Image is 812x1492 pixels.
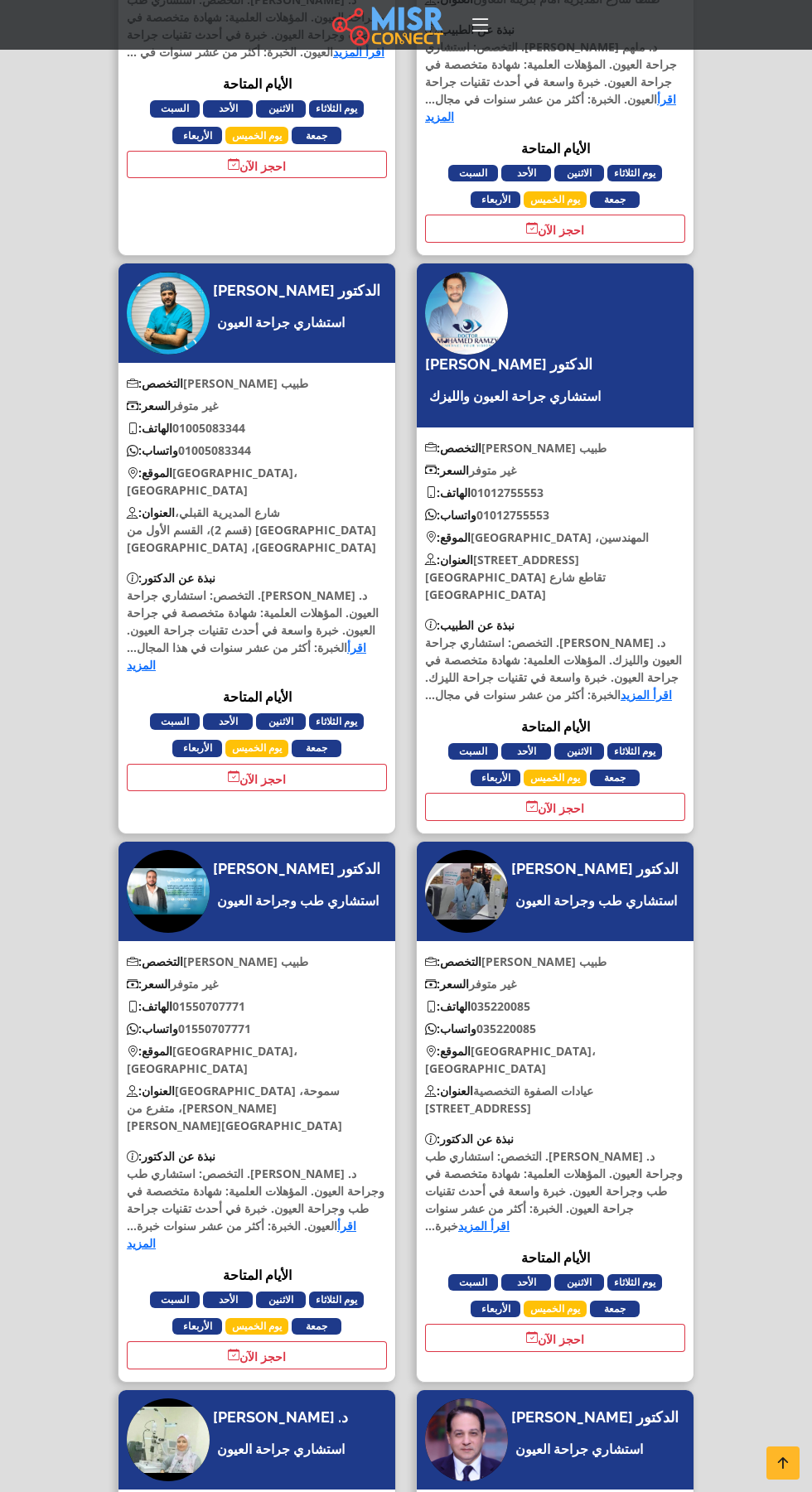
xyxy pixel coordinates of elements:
font: غير متوفر [469,976,516,992]
a: اقرأ المزيد [127,1218,356,1251]
font: د. ملهم [PERSON_NAME]. التخصص: استشاري جراحة العيون. المؤهلات العلمية: شهادة متخصصة في جراحة العي... [425,39,677,107]
font: الاثنين [567,166,592,180]
a: استشاري جراحة العيون والليزك [425,386,605,406]
font: السعر: [138,398,171,413]
font: الاثنين [268,1292,293,1306]
font: الهاتف: [437,998,471,1014]
font: العنوان: [138,505,175,520]
font: الموقع: [138,465,172,480]
font: يوم الخميس [232,741,282,755]
font: واتساب: [138,1021,178,1036]
font: السبت [161,101,189,115]
a: الدكتور [PERSON_NAME] [511,860,683,878]
font: نبذة عن الدكتور: [138,1148,215,1164]
font: الأحد [517,166,536,180]
font: د. [PERSON_NAME]. التخصص: استشاري طب وجراحة العيون. المؤهلات العلمية: شهادة متخصصة في طب وجراحة ا... [425,1148,683,1234]
font: السبت [459,744,487,758]
font: يوم الثلاثاء [316,1292,357,1306]
font: العنوان: [437,552,473,567]
font: واتساب: [437,1021,476,1036]
font: احجز الآن [538,1331,584,1347]
a: استشاري جراحة العيون [511,1439,683,1459]
font: يوم الخميس [232,128,282,142]
font: استشاري طب وجراحة العيون [515,891,677,910]
font: الأيام المتاحة [223,1266,292,1284]
font: [GEOGRAPHIC_DATA]، [GEOGRAPHIC_DATA] [425,1043,596,1076]
font: د. [PERSON_NAME]. التخصص: استشاري طب وجراحة العيون. المؤهلات العلمية: شهادة متخصصة في طب وجراحة ا... [127,1166,384,1234]
font: السعر: [437,462,469,478]
img: الدكتور محمود النجار [425,850,508,933]
font: [GEOGRAPHIC_DATA]، [GEOGRAPHIC_DATA] [127,465,297,498]
font: الاثنين [567,744,592,758]
font: استشاري جراحة العيون [217,1440,345,1458]
a: استشاري جراحة العيون [213,312,384,332]
font: 01550707771 [178,1021,251,1036]
a: اقرأ المزيد [621,687,672,703]
font: احجز الآن [239,770,286,786]
font: احجز الآن [538,800,584,816]
font: الأربعاء [183,128,212,142]
img: الدكتور محمد رمزي [425,272,508,355]
font: [STREET_ADDRESS][GEOGRAPHIC_DATA] تقاطع شارع [GEOGRAPHIC_DATA] [425,552,606,602]
a: استشاري جراحة العيون [213,1439,352,1459]
font: التخصص: [437,440,481,456]
font: يوم الثلاثاء [614,744,655,758]
font: احجز الآن [538,222,584,238]
a: احجز الآن [127,764,387,792]
font: العنوان: [437,1083,473,1098]
font: الدكتور [PERSON_NAME] [425,355,592,373]
font: الأيام المتاحة [223,75,292,93]
font: الهاتف: [138,998,172,1014]
font: الأحد [219,101,238,115]
font: يوم الخميس [232,1319,282,1333]
font: استشاري طب وجراحة العيون [217,891,379,910]
font: غير متوفر [171,398,218,413]
font: الهاتف: [437,485,471,500]
img: main.misr_connect [332,4,443,46]
font: جمعة [306,128,327,142]
font: طبيب [PERSON_NAME] [183,375,308,391]
font: [GEOGRAPHIC_DATA]، [GEOGRAPHIC_DATA] [127,1043,297,1076]
font: السعر: [437,976,469,992]
font: اقرأ المزيد [127,640,366,673]
font: 035220085 [476,1021,536,1036]
font: د. [PERSON_NAME] [213,1408,348,1426]
font: المهندسين، [GEOGRAPHIC_DATA] [471,529,649,545]
font: الاثنين [268,714,293,728]
font: الأيام المتاحة [521,717,590,736]
a: احجز الآن [127,151,387,179]
font: يوم الخميس [530,1301,580,1316]
font: نبذة عن الدكتور: [437,1131,514,1147]
font: طبيب [PERSON_NAME] [481,440,607,456]
font: اقرأ المزيد [425,91,676,124]
a: احجز الآن [425,215,685,243]
font: الدكتور [PERSON_NAME] [511,860,679,877]
img: الدكتور محمد صبحي [127,850,210,933]
img: د. سهام عبدالله [127,1398,210,1481]
font: الهاتف: [138,420,172,436]
font: الدكتور [PERSON_NAME] [511,1408,679,1426]
font: احجز الآن [239,1349,286,1364]
font: السبت [459,166,487,180]
font: يوم الثلاثاء [316,714,357,728]
font: السعر: [138,976,171,992]
font: عيادات الصفوة التخصصية [STREET_ADDRESS] [425,1083,593,1116]
font: الأحد [517,1275,536,1289]
font: الأربعاء [481,1301,510,1316]
font: ‎01012755553 [476,507,549,523]
font: التخصص: [437,954,481,969]
font: الأيام المتاحة [223,688,292,706]
font: د. [PERSON_NAME]. التخصص: استشاري جراحة العيون والليزك. المؤهلات العلمية: شهادة متخصصة في جراحة ا... [425,635,682,703]
font: التخصص: [138,375,183,391]
a: الدكتور [PERSON_NAME] [213,282,384,300]
font: يوم الخميس [530,770,580,785]
font: سموحة، [GEOGRAPHIC_DATA][PERSON_NAME]، متفرع من [GEOGRAPHIC_DATA][PERSON_NAME] [127,1083,342,1133]
font: واتساب: [138,442,178,458]
font: استشاري جراحة العيون والليزك [429,387,601,405]
font: الأربعاء [481,770,510,785]
font: جمعة [306,741,327,755]
font: السبت [459,1275,487,1289]
img: الدكتور أشرف الحباق [425,1398,508,1481]
font: ‎01012755553 [471,485,544,500]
